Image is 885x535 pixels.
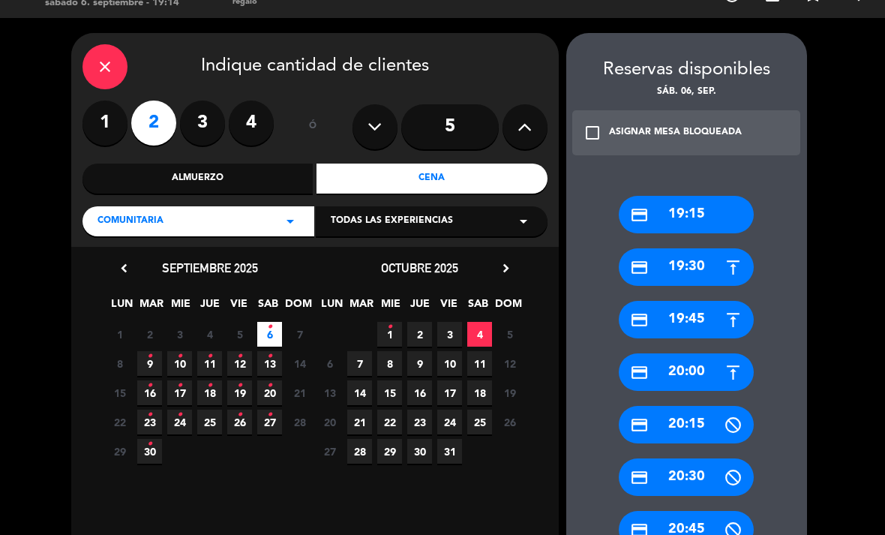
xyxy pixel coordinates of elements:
[407,322,432,347] span: 2
[256,295,280,320] span: SAB
[317,410,342,434] span: 20
[630,311,649,329] i: credit_card
[630,363,649,382] i: credit_card
[497,351,522,376] span: 12
[267,344,272,368] i: •
[137,351,162,376] span: 9
[378,295,403,320] span: MIE
[257,351,282,376] span: 13
[226,295,251,320] span: VIE
[377,322,402,347] span: 1
[287,351,312,376] span: 14
[289,101,337,153] div: ó
[107,380,132,405] span: 15
[566,85,807,100] div: sáb. 06, sep.
[583,124,601,142] i: check_box_outline_blank
[167,351,192,376] span: 10
[257,380,282,405] span: 20
[467,380,492,405] span: 18
[82,44,547,89] div: Indique cantidad de clientes
[317,351,342,376] span: 6
[497,322,522,347] span: 5
[347,410,372,434] span: 21
[197,351,222,376] span: 11
[167,322,192,347] span: 3
[437,439,462,464] span: 31
[180,101,225,146] label: 3
[630,468,649,487] i: credit_card
[377,351,402,376] span: 8
[162,260,258,275] span: septiembre 2025
[107,322,132,347] span: 1
[619,406,754,443] div: 20:15
[467,410,492,434] span: 25
[137,410,162,434] span: 23
[229,101,274,146] label: 4
[619,196,754,233] div: 19:15
[197,380,222,405] span: 18
[207,374,212,398] i: •
[82,164,313,194] div: Almuerzo
[377,439,402,464] span: 29
[207,344,212,368] i: •
[407,295,432,320] span: JUE
[407,380,432,405] span: 16
[227,410,252,434] span: 26
[227,351,252,376] span: 12
[177,344,182,368] i: •
[287,410,312,434] span: 28
[437,380,462,405] span: 17
[197,322,222,347] span: 4
[177,403,182,427] i: •
[497,410,522,434] span: 26
[267,315,272,339] i: •
[609,125,742,140] div: ASIGNAR MESA BLOQUEADA
[97,214,163,229] span: COMUNITARIA
[566,56,807,85] div: Reservas disponibles
[319,295,344,320] span: LUN
[147,432,152,456] i: •
[147,403,152,427] i: •
[137,380,162,405] span: 16
[387,315,392,339] i: •
[257,322,282,347] span: 6
[514,212,532,230] i: arrow_drop_down
[197,410,222,434] span: 25
[498,260,514,276] i: chevron_right
[147,374,152,398] i: •
[619,458,754,496] div: 20:30
[467,351,492,376] span: 11
[381,260,458,275] span: octubre 2025
[82,101,127,146] label: 1
[497,380,522,405] span: 19
[437,410,462,434] span: 24
[167,380,192,405] span: 17
[267,403,272,427] i: •
[285,295,310,320] span: DOM
[317,380,342,405] span: 13
[331,214,453,229] span: Todas las experiencias
[630,258,649,277] i: credit_card
[437,351,462,376] span: 10
[177,374,182,398] i: •
[619,353,754,391] div: 20:00
[197,295,222,320] span: JUE
[467,322,492,347] span: 4
[257,410,282,434] span: 27
[116,260,132,276] i: chevron_left
[107,351,132,376] span: 8
[347,439,372,464] span: 28
[287,322,312,347] span: 7
[139,295,163,320] span: MAR
[287,380,312,405] span: 21
[619,248,754,286] div: 19:30
[630,416,649,434] i: credit_card
[377,380,402,405] span: 15
[107,410,132,434] span: 22
[407,351,432,376] span: 9
[377,410,402,434] span: 22
[436,295,461,320] span: VIE
[495,295,520,320] span: DOM
[168,295,193,320] span: MIE
[237,403,242,427] i: •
